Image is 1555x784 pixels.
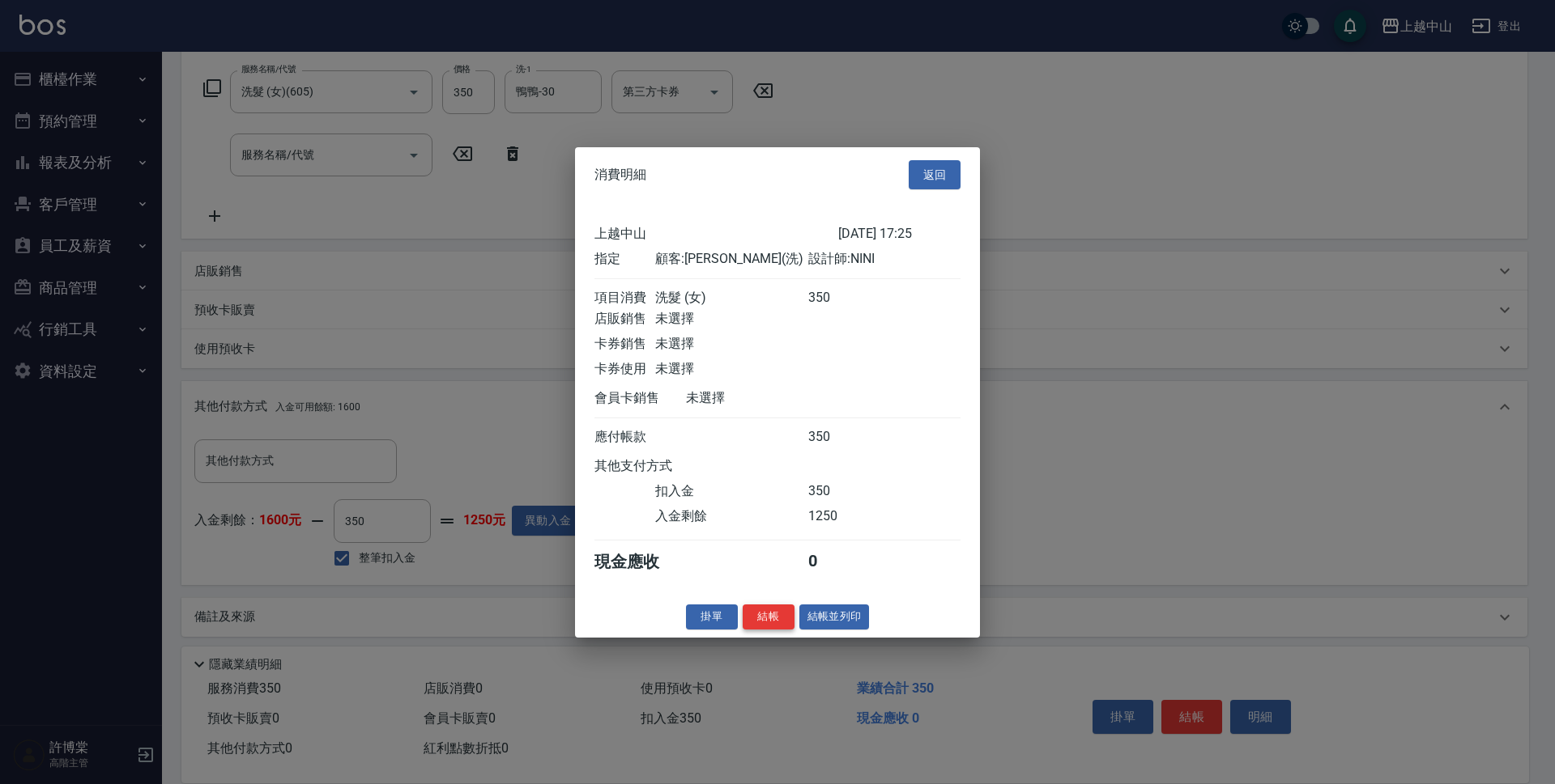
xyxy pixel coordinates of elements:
div: 0 [808,551,869,573]
div: 洗髮 (女) [655,290,807,307]
div: 入金剩餘 [655,508,807,525]
div: 未選擇 [686,390,838,407]
button: 結帳並列印 [799,604,870,629]
div: 項目消費 [594,290,655,307]
div: 現金應收 [594,551,686,573]
div: 卡券使用 [594,361,655,378]
button: 掛單 [686,604,738,629]
div: 350 [808,290,869,307]
div: 顧客: [PERSON_NAME](洗) [655,251,807,268]
div: 店販銷售 [594,311,655,328]
div: 會員卡銷售 [594,390,686,407]
div: 未選擇 [655,336,807,353]
div: 應付帳款 [594,429,655,446]
div: 卡券銷售 [594,336,655,353]
div: 未選擇 [655,361,807,378]
span: 消費明細 [594,167,646,183]
div: [DATE] 17:25 [838,226,961,243]
div: 350 [808,483,869,500]
div: 上越中山 [594,226,838,243]
div: 設計師: NINI [808,251,961,268]
div: 1250 [808,508,869,525]
button: 返回 [909,159,961,189]
button: 結帳 [743,604,795,629]
div: 未選擇 [655,311,807,328]
div: 指定 [594,251,655,268]
div: 扣入金 [655,483,807,500]
div: 其他支付方式 [594,458,717,475]
div: 350 [808,429,869,446]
